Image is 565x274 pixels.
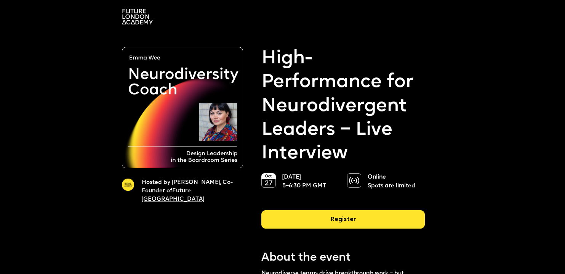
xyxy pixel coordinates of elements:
img: A logo saying in 3 lines: Future London Academy [122,9,153,24]
p: Hosted by [PERSON_NAME], Co-Founder of [142,179,233,204]
p: [DATE] 5–6:30 PM GMT [282,173,334,190]
div: Register [261,210,425,229]
a: Future [GEOGRAPHIC_DATA] [142,188,205,202]
p: Online Spots are limited [368,173,419,190]
img: A yellow circle with Future London Academy logo [122,179,134,191]
strong: High-Performance for Neurodivergent Leaders – Live Interview [261,47,425,166]
a: Register [261,210,425,235]
p: About the event [261,250,425,266]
